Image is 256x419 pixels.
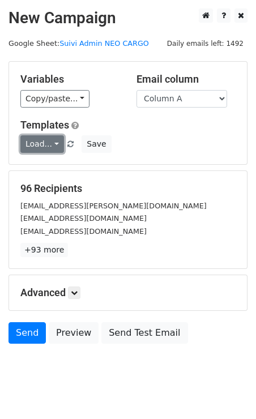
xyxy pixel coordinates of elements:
h5: 96 Recipients [20,182,236,195]
button: Save [82,135,111,153]
a: Load... [20,135,64,153]
a: Send [8,322,46,344]
small: [EMAIL_ADDRESS][PERSON_NAME][DOMAIN_NAME] [20,202,207,210]
a: Copy/paste... [20,90,89,108]
a: +93 more [20,243,68,257]
a: Preview [49,322,99,344]
span: Daily emails left: 1492 [163,37,248,50]
h2: New Campaign [8,8,248,28]
a: Daily emails left: 1492 [163,39,248,48]
a: Suivi Admin NEO CARGO [59,39,149,48]
div: Widget de chat [199,365,256,419]
small: [EMAIL_ADDRESS][DOMAIN_NAME] [20,214,147,223]
iframe: Chat Widget [199,365,256,419]
h5: Variables [20,73,120,85]
a: Templates [20,119,69,131]
h5: Email column [136,73,236,85]
small: [EMAIL_ADDRESS][DOMAIN_NAME] [20,227,147,236]
h5: Advanced [20,287,236,299]
small: Google Sheet: [8,39,149,48]
a: Send Test Email [101,322,187,344]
